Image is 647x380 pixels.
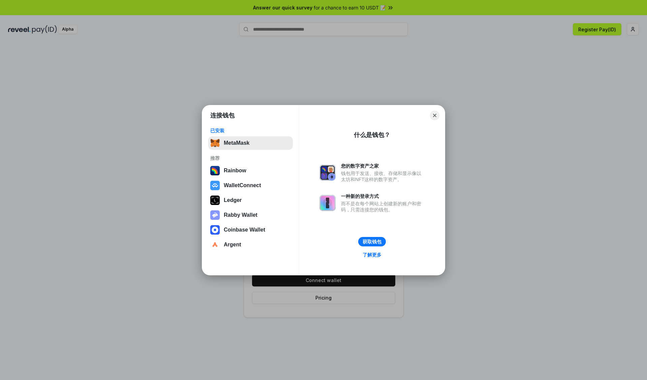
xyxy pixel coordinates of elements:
[341,201,425,213] div: 而不是在每个网站上创建新的账户和密码，只需连接您的钱包。
[430,111,439,120] button: Close
[358,237,386,246] button: 获取钱包
[210,155,291,161] div: 推荐
[208,164,293,177] button: Rainbow
[210,111,235,119] h1: 连接钱包
[210,166,220,175] img: svg+xml,%3Csvg%20width%3D%22120%22%20height%3D%22120%22%20viewBox%3D%220%200%20120%20120%22%20fil...
[224,140,249,146] div: MetaMask
[210,128,291,134] div: 已安装
[224,227,265,233] div: Coinbase Wallet
[210,181,220,190] img: svg+xml,%3Csvg%20width%3D%2228%22%20height%3D%2228%22%20viewBox%3D%220%200%2028%2028%22%20fill%3D...
[210,196,220,205] img: svg+xml,%3Csvg%20xmlns%3D%22http%3A%2F%2Fwww.w3.org%2F2000%2Fsvg%22%20width%3D%2228%22%20height%3...
[208,194,293,207] button: Ledger
[363,239,381,245] div: 获取钱包
[210,240,220,249] img: svg+xml,%3Csvg%20width%3D%2228%22%20height%3D%2228%22%20viewBox%3D%220%200%2028%2028%22%20fill%3D...
[359,250,386,259] a: 了解更多
[224,197,242,203] div: Ledger
[341,163,425,169] div: 您的数字资产之家
[210,225,220,235] img: svg+xml,%3Csvg%20width%3D%2228%22%20height%3D%2228%22%20viewBox%3D%220%200%2028%2028%22%20fill%3D...
[354,131,390,139] div: 什么是钱包？
[224,242,241,248] div: Argent
[208,223,293,237] button: Coinbase Wallet
[363,252,381,258] div: 了解更多
[208,238,293,251] button: Argent
[341,193,425,199] div: 一种新的登录方式
[208,136,293,150] button: MetaMask
[210,210,220,220] img: svg+xml,%3Csvg%20xmlns%3D%22http%3A%2F%2Fwww.w3.org%2F2000%2Fsvg%22%20fill%3D%22none%22%20viewBox...
[210,138,220,148] img: svg+xml,%3Csvg%20fill%3D%22none%22%20height%3D%2233%22%20viewBox%3D%220%200%2035%2033%22%20width%...
[224,212,257,218] div: Rabby Wallet
[319,195,336,211] img: svg+xml,%3Csvg%20xmlns%3D%22http%3A%2F%2Fwww.w3.org%2F2000%2Fsvg%22%20fill%3D%22none%22%20viewBox...
[208,208,293,222] button: Rabby Wallet
[224,168,246,174] div: Rainbow
[319,165,336,181] img: svg+xml,%3Csvg%20xmlns%3D%22http%3A%2F%2Fwww.w3.org%2F2000%2Fsvg%22%20fill%3D%22none%22%20viewBox...
[224,182,261,188] div: WalletConnect
[208,179,293,192] button: WalletConnect
[341,170,425,182] div: 钱包用于发送、接收、存储和显示像以太坊和NFT这样的数字资产。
